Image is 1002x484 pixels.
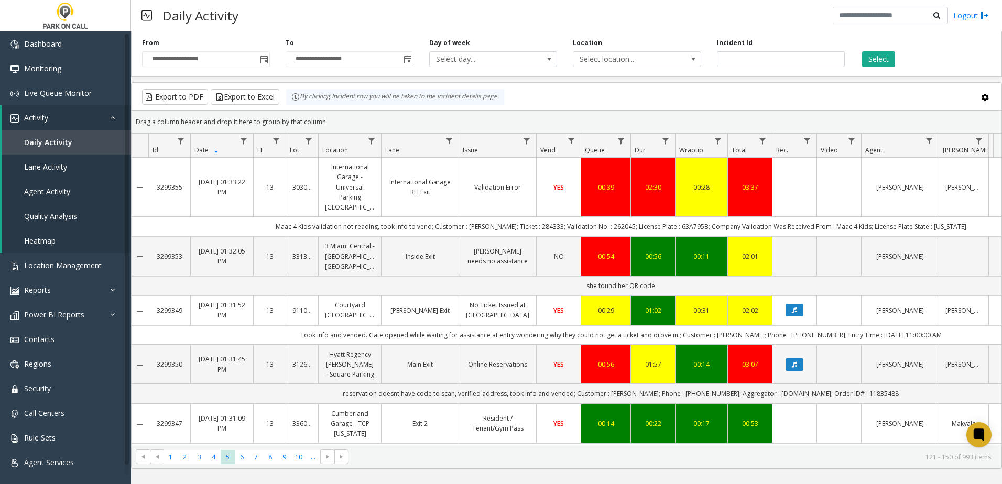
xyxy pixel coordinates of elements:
[197,300,247,320] a: [DATE] 01:31:52 PM
[157,3,244,28] h3: Daily Activity
[257,146,262,155] span: H
[553,360,564,369] span: YES
[682,359,721,369] a: 00:14
[24,162,67,172] span: Lane Activity
[142,89,208,105] button: Export to PDF
[260,419,279,428] a: 13
[385,146,399,155] span: Lane
[756,134,770,148] a: Total Filter Menu
[24,334,55,344] span: Contacts
[136,449,150,464] span: Go to the first page
[150,449,164,464] span: Go to the previous page
[197,413,247,433] a: [DATE] 01:31:09 PM
[868,305,932,315] a: [PERSON_NAME]
[682,305,721,315] a: 00:31
[132,183,148,192] a: Collapse Details
[292,182,312,192] a: 303031
[554,252,564,261] span: NO
[637,182,669,192] div: 02:30
[868,251,932,261] a: [PERSON_NAME]
[637,359,669,369] a: 01:57
[734,305,766,315] div: 02:02
[922,134,936,148] a: Agent Filter Menu
[322,146,348,155] span: Location
[24,39,62,49] span: Dashboard
[587,419,624,428] a: 00:14
[155,359,184,369] a: 3299350
[164,450,178,464] span: Page 1
[197,246,247,266] a: [DATE] 01:32:05 PM
[945,359,982,369] a: [PERSON_NAME]
[2,179,131,204] a: Agent Activity
[734,359,766,369] a: 03:07
[463,146,478,155] span: Issue
[465,246,530,266] a: [PERSON_NAME] needs no assistance
[132,307,148,315] a: Collapse Details
[10,385,19,393] img: 'icon'
[10,336,19,344] img: 'icon'
[337,453,346,461] span: Go to the last page
[401,52,413,67] span: Toggle popup
[155,419,184,428] a: 3299347
[945,182,982,192] a: [PERSON_NAME]
[862,51,895,67] button: Select
[24,310,84,320] span: Power BI Reports
[290,146,299,155] span: Lot
[197,354,247,374] a: [DATE] 01:31:45 PM
[132,361,148,369] a: Collapse Details
[325,241,375,271] a: 3 Miami Central - [GEOGRAPHIC_DATA] [GEOGRAPHIC_DATA]
[2,228,131,253] a: Heatmap
[24,88,92,98] span: Live Queue Monitor
[10,262,19,270] img: 'icon'
[573,52,675,67] span: Select location...
[132,252,148,261] a: Collapse Details
[734,251,766,261] a: 02:01
[585,146,605,155] span: Queue
[194,146,209,155] span: Date
[543,251,574,261] a: NO
[292,419,312,428] a: 336021
[178,450,192,464] span: Page 2
[388,419,452,428] a: Exit 2
[637,305,669,315] a: 01:02
[24,186,70,196] span: Agent Activity
[212,146,221,155] span: Sortable
[325,409,375,439] a: Cumberland Garage - TCP [US_STATE]
[682,419,721,428] a: 00:17
[587,359,624,369] a: 00:56
[206,450,221,464] span: Page 4
[24,211,77,221] span: Quality Analysis
[587,305,624,315] div: 00:29
[388,251,452,261] a: Inside Exit
[543,305,574,315] a: YES
[260,182,279,192] a: 13
[269,134,284,148] a: H Filter Menu
[155,251,184,261] a: 3299353
[10,40,19,49] img: 'icon'
[637,251,669,261] a: 00:56
[10,90,19,98] img: 'icon'
[543,359,574,369] a: YES
[543,419,574,428] a: YES
[10,459,19,467] img: 'icon'
[24,457,74,467] span: Agent Services
[587,182,624,192] a: 00:39
[306,450,320,464] span: Page 11
[24,359,51,369] span: Regions
[323,453,332,461] span: Go to the next page
[734,419,766,428] div: 00:53
[24,236,56,246] span: Heatmap
[520,134,534,148] a: Issue Filter Menu
[286,89,504,105] div: By clicking Incident row you will be taken to the incident details page.
[573,38,602,48] label: Location
[355,453,991,461] kendo-pager-info: 121 - 150 of 993 items
[776,146,788,155] span: Rec.
[292,305,312,315] a: 911031
[732,146,747,155] span: Total
[277,450,291,464] span: Page 9
[292,251,312,261] a: 331360
[24,383,51,393] span: Security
